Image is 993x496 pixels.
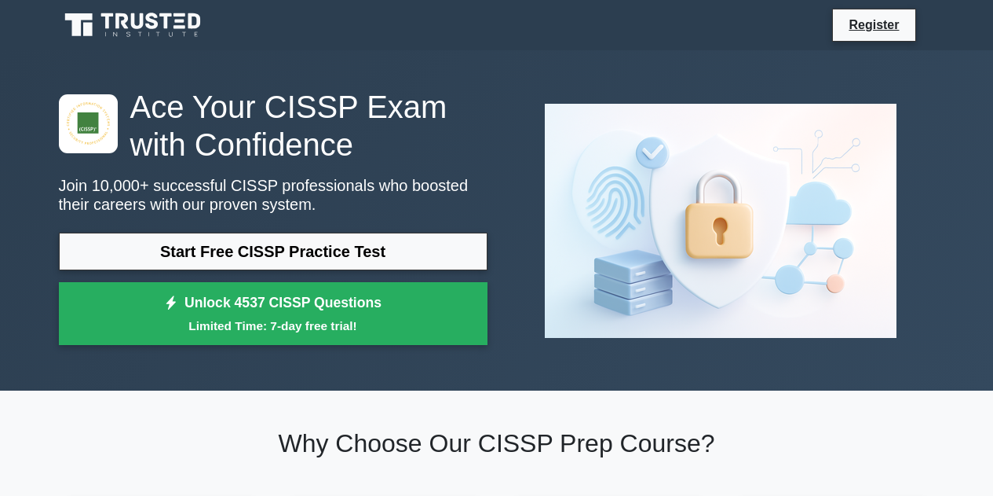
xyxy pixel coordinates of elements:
[532,91,909,351] img: CISSP Preview
[59,282,487,345] a: Unlock 4537 CISSP QuestionsLimited Time: 7-day free trial!
[59,233,487,270] a: Start Free CISSP Practice Test
[59,176,487,214] p: Join 10,000+ successful CISSP professionals who boosted their careers with our proven system.
[78,317,468,335] small: Limited Time: 7-day free trial!
[59,428,935,458] h2: Why Choose Our CISSP Prep Course?
[839,15,908,35] a: Register
[59,88,487,163] h1: Ace Your CISSP Exam with Confidence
